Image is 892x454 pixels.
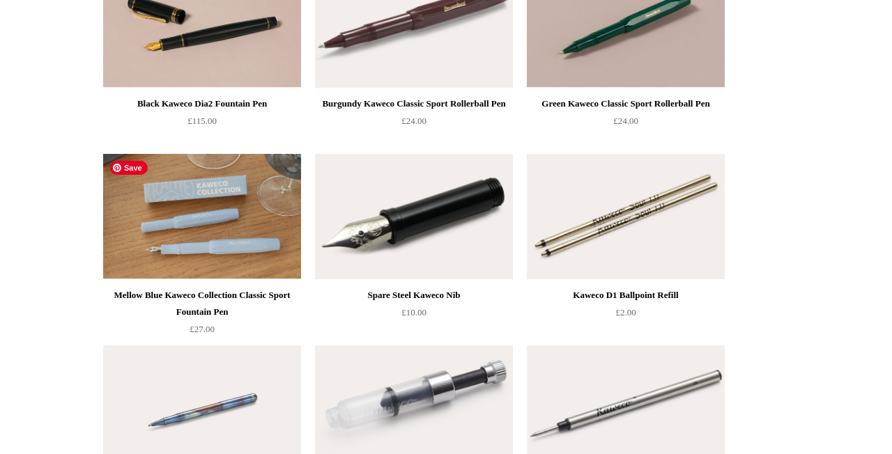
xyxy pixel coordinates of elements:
[401,307,426,318] span: £10.00
[103,154,301,279] img: Mellow Blue Kaweco Collection Classic Sport Fountain Pen
[615,307,636,318] span: £2.00
[315,95,513,152] a: Burgundy Kaweco Classic Sport Rollerball Pen £24.00
[527,95,725,152] a: Green Kaweco Classic Sport Rollerball Pen £24.00
[103,154,301,279] a: Mellow Blue Kaweco Collection Classic Sport Fountain Pen Mellow Blue Kaweco Collection Classic Sp...
[103,95,301,152] a: Black Kaweco Dia2 Fountain Pen £115.00
[318,287,509,304] div: Spare Steel Kaweco Nib
[315,287,513,344] a: Spare Steel Kaweco Nib £10.00
[530,95,721,112] div: Green Kaweco Classic Sport Rollerball Pen
[527,287,725,344] a: Kaweco D1 Ballpoint Refill £2.00
[107,95,298,112] div: Black Kaweco Dia2 Fountain Pen
[318,95,509,112] div: Burgundy Kaweco Classic Sport Rollerball Pen
[530,287,721,304] div: Kaweco D1 Ballpoint Refill
[107,287,298,320] div: Mellow Blue Kaweco Collection Classic Sport Fountain Pen
[315,154,513,279] a: Spare Steel Kaweco Nib Spare Steel Kaweco Nib
[527,154,725,279] img: Kaweco D1 Ballpoint Refill
[315,154,513,279] img: Spare Steel Kaweco Nib
[401,116,426,126] span: £24.00
[187,116,217,126] span: £115.00
[527,154,725,279] a: Kaweco D1 Ballpoint Refill Kaweco D1 Ballpoint Refill
[613,116,638,126] span: £24.00
[103,287,301,344] a: Mellow Blue Kaweco Collection Classic Sport Fountain Pen £27.00
[190,324,215,334] span: £27.00
[110,161,148,175] span: Save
